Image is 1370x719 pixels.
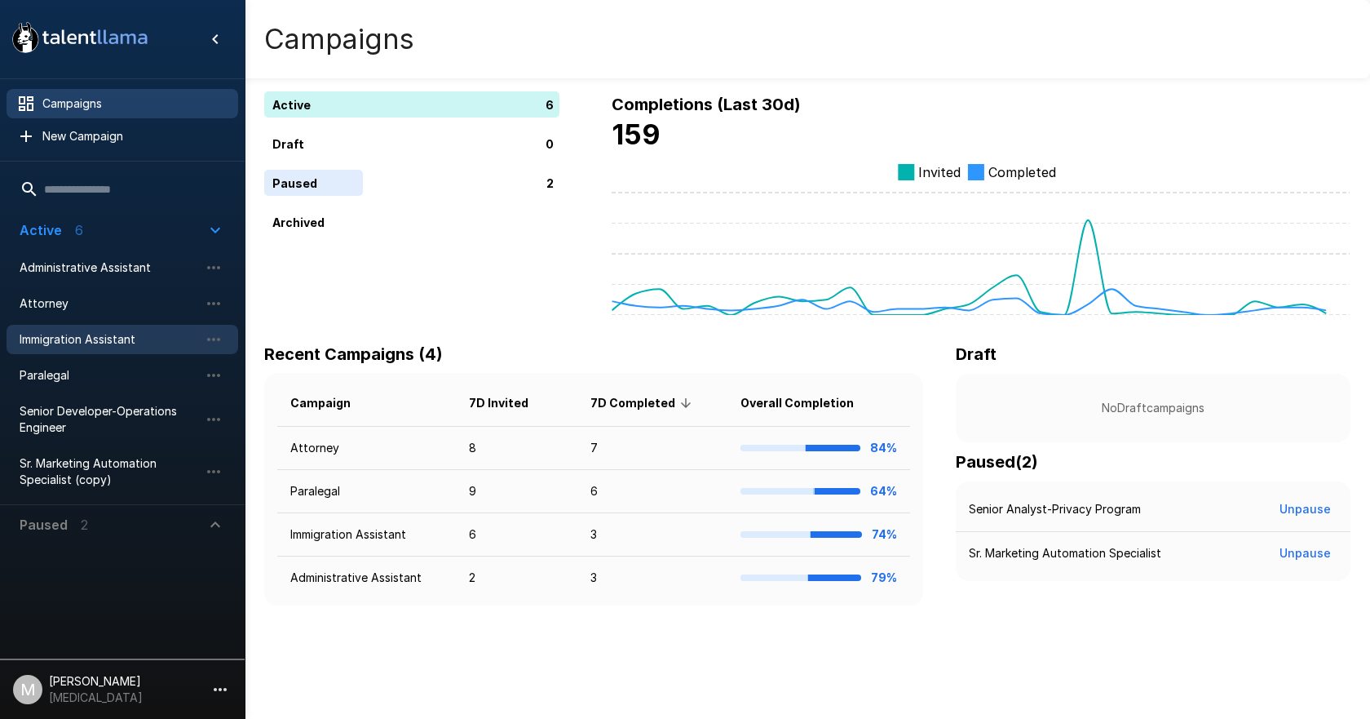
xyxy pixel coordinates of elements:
td: 6 [577,470,727,513]
span: 7D Invited [469,393,550,413]
p: Sr. Marketing Automation Specialist [969,545,1161,561]
span: Campaign [290,393,372,413]
td: Paralegal [277,470,456,513]
button: Unpause [1273,495,1337,525]
p: 6 [546,96,554,113]
p: Senior Analyst-Privacy Program [969,501,1141,517]
b: 74% [872,527,897,541]
h4: Campaigns [264,22,414,56]
p: 2 [546,175,554,192]
td: 3 [577,557,727,600]
span: Overall Completion [740,393,875,413]
b: 79% [871,570,897,584]
p: 0 [546,135,554,153]
td: 9 [456,470,577,513]
b: Draft [956,344,997,364]
b: Completions (Last 30d) [612,95,801,114]
td: 8 [456,427,577,470]
td: 7 [577,427,727,470]
b: 64% [870,484,897,498]
b: Recent Campaigns (4) [264,344,443,364]
td: Attorney [277,427,456,470]
p: No Draft campaigns [982,400,1324,416]
td: 3 [577,513,727,557]
td: Immigration Assistant [277,513,456,557]
b: 159 [612,118,661,151]
b: 84% [870,441,897,455]
td: 6 [456,513,577,557]
button: Unpause [1273,539,1337,569]
b: Paused ( 2 ) [956,452,1038,472]
td: 2 [456,557,577,600]
td: Administrative Assistant [277,557,456,600]
span: 7D Completed [590,393,696,413]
